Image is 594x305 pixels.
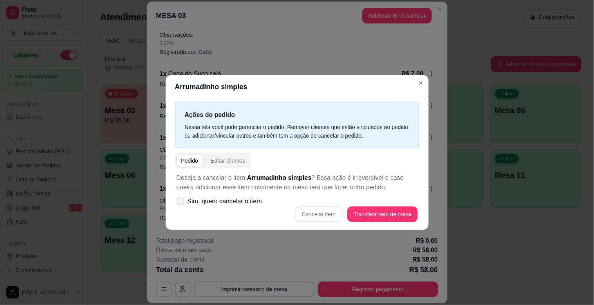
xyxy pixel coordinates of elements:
button: Close [415,77,427,89]
header: Arrumadinho simples [166,75,429,99]
span: Sim, quero cancelar o item. [188,197,264,206]
button: Transferir item de mesa [347,206,417,222]
div: Pedido [181,157,199,165]
div: Editar clientes [211,157,245,165]
div: Nessa tela você pode gerenciar o pedido. Remover clientes que estão vinculados ao pedido ou adici... [185,123,410,140]
p: Deseja a cancelar o item ? Essa ação é irreversível e caso queira adicionar esse item novamente n... [177,173,418,192]
p: Ações do pedido [185,110,410,120]
span: Arrumadinho simples [247,174,311,181]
